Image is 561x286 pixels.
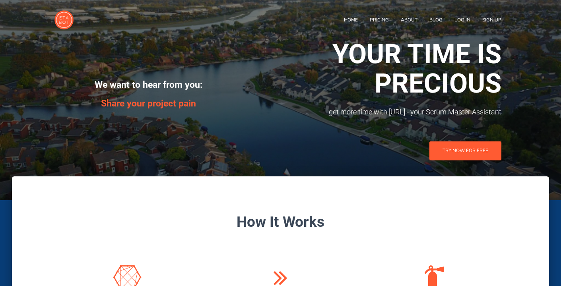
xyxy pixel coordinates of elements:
a: Share your project pain [101,98,196,109]
a: Pricing [364,10,395,30]
img: ETAbot [54,10,74,30]
a: TRY NOW FOR FREE [429,141,501,160]
a: Sign Up [476,10,507,30]
h1: YOUR TIME IS PRECIOUS [249,40,501,98]
a: About [395,10,423,30]
a: Log In [448,10,476,30]
h5: We want to hear from you: [60,77,237,92]
span: get more time with [URL] - your Scrum Master Assistant [249,106,501,118]
h2: How It Works [132,210,430,234]
a: Home [338,10,364,30]
a: Blog [423,10,448,30]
